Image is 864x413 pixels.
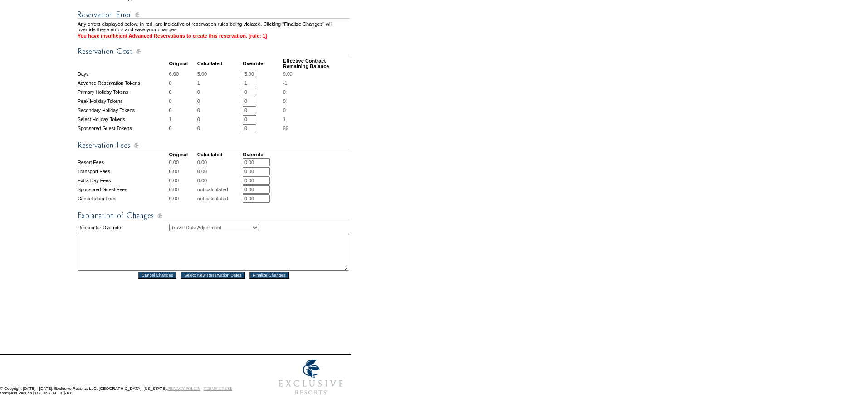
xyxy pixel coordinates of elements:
[197,158,242,166] td: 0.00
[283,58,350,69] td: Effective Contract Remaining Balance
[78,106,168,114] td: Secondary Holiday Tokens
[283,98,286,104] span: 0
[204,386,233,391] a: TERMS OF USE
[78,115,168,123] td: Select Holiday Tokens
[197,79,242,87] td: 1
[283,80,287,86] span: -1
[169,70,196,78] td: 6.00
[78,79,168,87] td: Advance Reservation Tokens
[283,117,286,122] span: 1
[181,272,245,279] input: Select New Reservation Dates
[197,194,242,203] td: not calculated
[283,89,286,95] span: 0
[249,272,289,279] input: Finalize Changes
[169,158,196,166] td: 0.00
[197,176,242,185] td: 0.00
[283,107,286,113] span: 0
[169,97,196,105] td: 0
[78,33,350,39] td: You have insufficient Advanced Reservations to create this reservation. [rule: 1]
[283,126,288,131] span: 99
[197,58,242,69] td: Calculated
[197,185,242,194] td: not calculated
[78,140,350,151] img: Reservation Fees
[169,58,196,69] td: Original
[283,71,293,77] span: 9.00
[197,115,242,123] td: 0
[197,106,242,114] td: 0
[78,158,168,166] td: Resort Fees
[169,167,196,175] td: 0.00
[78,210,350,221] img: Explanation of Changes
[169,176,196,185] td: 0.00
[78,167,168,175] td: Transport Fees
[197,97,242,105] td: 0
[197,88,242,96] td: 0
[243,58,282,69] td: Override
[78,21,350,32] td: Any errors displayed below, in red, are indicative of reservation rules being violated. Clicking ...
[78,88,168,96] td: Primary Holiday Tokens
[167,386,200,391] a: PRIVACY POLICY
[78,46,350,57] img: Reservation Cost
[78,97,168,105] td: Peak Holiday Tokens
[169,88,196,96] td: 0
[169,106,196,114] td: 0
[169,194,196,203] td: 0.00
[243,152,282,157] td: Override
[169,152,196,157] td: Original
[270,355,351,400] img: Exclusive Resorts
[78,185,168,194] td: Sponsored Guest Fees
[78,9,350,20] img: Reservation Errors
[197,167,242,175] td: 0.00
[78,222,168,233] td: Reason for Override:
[197,124,242,132] td: 0
[169,124,196,132] td: 0
[197,70,242,78] td: 5.00
[138,272,176,279] input: Cancel Changes
[169,185,196,194] td: 0.00
[78,70,168,78] td: Days
[78,194,168,203] td: Cancellation Fees
[169,79,196,87] td: 0
[78,176,168,185] td: Extra Day Fees
[169,115,196,123] td: 1
[78,124,168,132] td: Sponsored Guest Tokens
[197,152,242,157] td: Calculated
